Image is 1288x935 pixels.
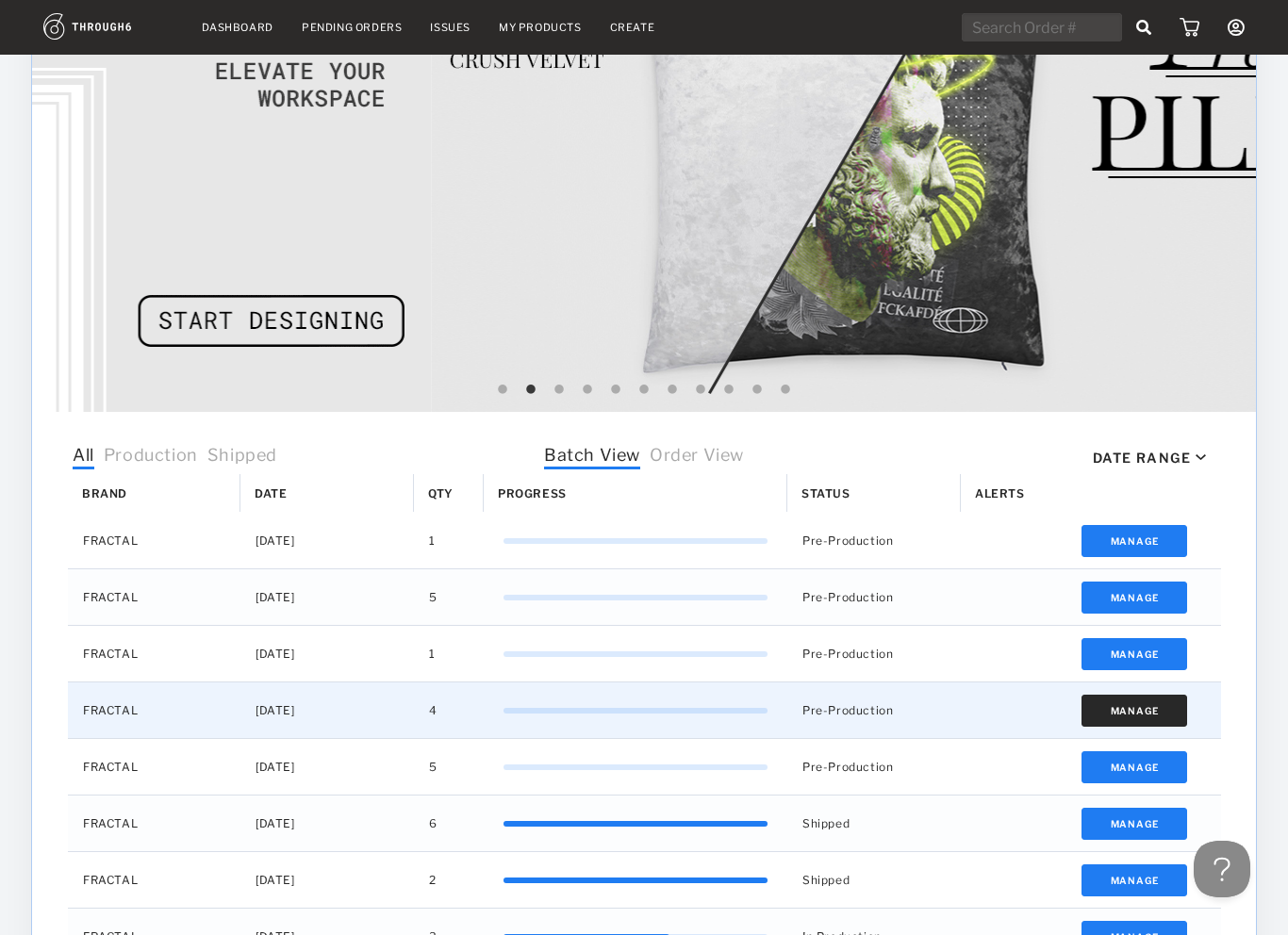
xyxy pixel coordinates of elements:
button: 9 [719,381,738,400]
div: Press SPACE to select this row. [68,569,1221,626]
span: Batch View [544,445,640,469]
div: FRACTAL [68,626,240,681]
span: 4 [429,698,438,723]
div: Press SPACE to select this row. [68,682,1221,739]
div: FRACTAL [68,513,240,568]
span: All [73,445,94,469]
div: Press SPACE to select this row. [68,626,1221,682]
button: Manage [1082,808,1188,840]
button: Manage [1082,525,1188,557]
span: Brand [82,486,127,500]
button: 11 [776,381,795,400]
span: 5 [429,585,438,610]
span: Date [255,486,287,500]
img: icon_cart.dab5cea1.svg [1180,18,1199,37]
span: Shipped [207,445,277,469]
div: Press SPACE to select this row. [68,796,1221,852]
button: 3 [550,381,569,400]
div: [DATE] [240,626,414,681]
span: 1 [429,529,436,553]
iframe: Toggle Customer Support [1194,841,1250,897]
div: Date Range [1093,450,1191,466]
div: Press SPACE to select this row. [68,852,1221,909]
button: 10 [748,381,767,400]
a: Create [610,21,655,34]
a: My Products [499,21,582,34]
input: Search Order # [962,13,1122,41]
span: Order View [650,445,744,469]
div: [DATE] [240,796,414,851]
button: 2 [521,381,540,400]
span: 5 [429,755,438,779]
div: Shipped [787,852,961,908]
div: Press SPACE to select this row. [68,513,1221,569]
button: Manage [1082,751,1188,783]
button: 5 [606,381,625,400]
span: Status [801,486,850,500]
span: 1 [429,642,436,666]
div: FRACTAL [68,682,240,738]
img: icon_caret_down_black.69fb8af9.svg [1196,454,1206,461]
button: 8 [691,381,710,400]
button: 4 [578,381,597,400]
div: [DATE] [240,852,414,908]
span: 2 [429,868,437,893]
span: Production [104,445,198,469]
div: Pre-Production [787,682,961,738]
div: Shipped [787,796,961,851]
div: [DATE] [240,513,414,568]
a: Pending Orders [302,21,402,34]
div: FRACTAL [68,852,240,908]
button: 7 [663,381,682,400]
button: Manage [1082,864,1188,896]
div: Pre-Production [787,626,961,681]
button: Manage [1082,582,1188,614]
div: Pre-Production [787,739,961,795]
div: [DATE] [240,739,414,795]
div: FRACTAL [68,739,240,795]
div: Pre-Production [787,513,961,568]
img: logo.1c10ca64.svg [43,13,173,40]
button: 1 [493,381,512,400]
div: FRACTAL [68,796,240,851]
span: Progress [498,486,567,500]
div: Pre-Production [787,569,961,625]
a: Dashboard [202,21,273,34]
a: Issues [430,21,471,34]
span: Qty [428,486,454,500]
span: 6 [429,812,438,836]
div: [DATE] [240,682,414,738]
button: 6 [635,381,653,400]
span: Alerts [975,486,1025,500]
div: [DATE] [240,569,414,625]
button: Manage [1082,695,1188,727]
button: Manage [1082,638,1188,670]
div: Press SPACE to select this row. [68,739,1221,796]
div: FRACTAL [68,569,240,625]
